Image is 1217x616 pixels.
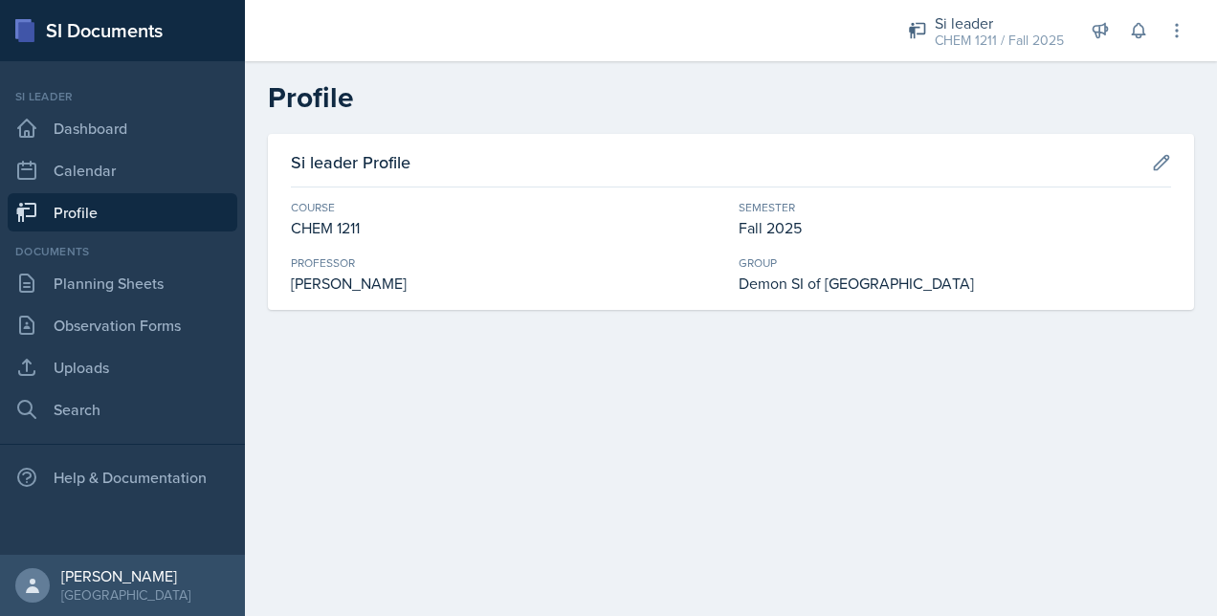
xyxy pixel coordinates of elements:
div: [PERSON_NAME] [61,566,190,585]
a: Observation Forms [8,306,237,344]
a: Search [8,390,237,429]
div: Documents [8,243,237,260]
a: Uploads [8,348,237,386]
div: Si leader [935,11,1064,34]
div: Si leader [8,88,237,105]
div: Professor [291,254,723,272]
div: Group [739,254,1171,272]
div: CHEM 1211 [291,216,723,239]
div: Fall 2025 [739,216,1171,239]
div: Demon SI of [GEOGRAPHIC_DATA] [739,272,1171,295]
h2: Profile [268,80,1194,115]
div: CHEM 1211 / Fall 2025 [935,31,1064,51]
a: Dashboard [8,109,237,147]
h3: Si leader Profile [291,149,410,175]
a: Calendar [8,151,237,189]
div: [GEOGRAPHIC_DATA] [61,585,190,605]
div: [PERSON_NAME] [291,272,723,295]
div: Help & Documentation [8,458,237,496]
div: Course [291,199,723,216]
a: Planning Sheets [8,264,237,302]
div: Semester [739,199,1171,216]
a: Profile [8,193,237,231]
